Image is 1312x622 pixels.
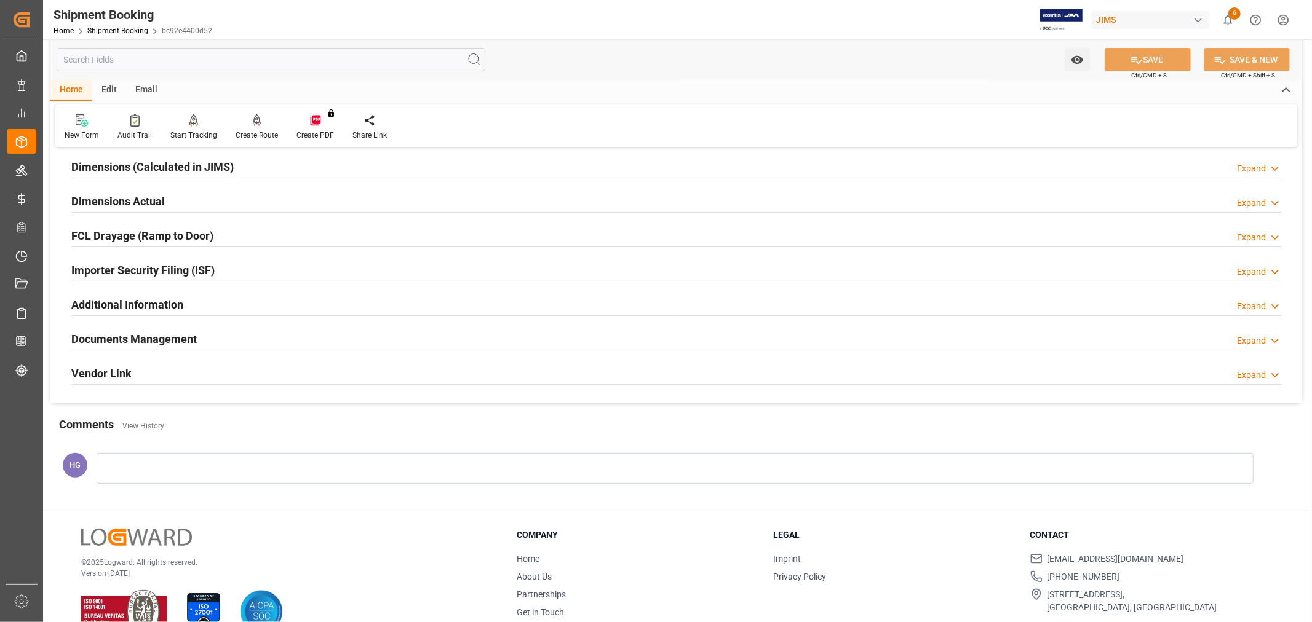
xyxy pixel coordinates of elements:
[54,6,212,24] div: Shipment Booking
[126,80,167,101] div: Email
[71,159,234,175] h2: Dimensions (Calculated in JIMS)
[1204,48,1290,71] button: SAVE & NEW
[59,416,114,433] h2: Comments
[170,130,217,141] div: Start Tracking
[1048,570,1120,583] span: [PHONE_NUMBER]
[517,554,539,564] a: Home
[352,130,387,141] div: Share Link
[1214,6,1242,34] button: show 6 new notifications
[87,26,148,35] a: Shipment Booking
[517,529,758,541] h3: Company
[50,80,92,101] div: Home
[1237,266,1266,278] div: Expand
[1040,9,1083,31] img: Exertis%20JAM%20-%20Email%20Logo.jpg_1722504956.jpg
[236,130,278,141] div: Create Route
[1131,71,1167,80] span: Ctrl/CMD + S
[71,331,197,347] h2: Documents Management
[71,227,213,244] h2: FCL Drayage (Ramp to Door)
[1091,11,1209,29] div: JIMS
[1221,71,1275,80] span: Ctrl/CMD + Shift + S
[81,557,486,568] p: © 2025 Logward. All rights reserved.
[1048,553,1184,565] span: [EMAIL_ADDRESS][DOMAIN_NAME]
[1237,197,1266,210] div: Expand
[1237,300,1266,313] div: Expand
[54,26,74,35] a: Home
[71,262,215,278] h2: Importer Security Filing (ISF)
[773,572,826,581] a: Privacy Policy
[1242,6,1270,34] button: Help Center
[1091,8,1214,31] button: JIMS
[773,529,1014,541] h3: Legal
[1105,48,1191,71] button: SAVE
[1237,162,1266,175] div: Expand
[773,554,801,564] a: Imprint
[1237,231,1266,244] div: Expand
[65,130,99,141] div: New Form
[517,607,564,617] a: Get in Touch
[122,422,164,430] a: View History
[81,568,486,579] p: Version [DATE]
[92,80,126,101] div: Edit
[71,365,132,382] h2: Vendor Link
[517,589,566,599] a: Partnerships
[517,572,552,581] a: About Us
[57,48,485,71] input: Search Fields
[71,193,165,210] h2: Dimensions Actual
[71,296,183,313] h2: Additional Information
[1237,369,1266,382] div: Expand
[1048,588,1217,614] span: [STREET_ADDRESS], [GEOGRAPHIC_DATA], [GEOGRAPHIC_DATA]
[1237,334,1266,347] div: Expand
[1030,529,1271,541] h3: Contact
[117,130,152,141] div: Audit Trail
[81,529,192,546] img: Logward Logo
[1228,7,1241,20] span: 6
[1065,48,1090,71] button: open menu
[70,460,81,470] span: HG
